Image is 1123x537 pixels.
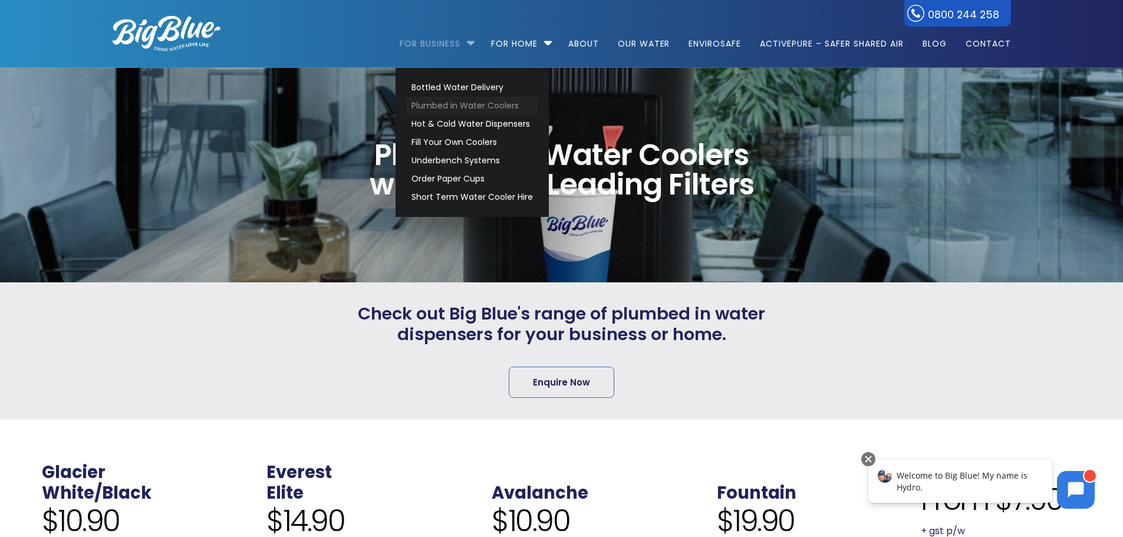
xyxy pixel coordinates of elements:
span: . [492,460,496,484]
a: Short Term Water Cooler Hire [406,188,538,206]
a: Glacier [42,460,106,484]
span: Check out Big Blue's range of plumbed in water dispensers for your business or home. [343,304,781,345]
span: Plumbed In Water Coolers with Market Leading Filters [348,140,776,199]
a: Plumbed in Water Coolers [406,97,538,115]
a: Enquire Now [509,367,614,398]
a: Underbench Systems [406,151,538,170]
a: Fill Your Own Coolers [406,133,538,151]
a: Fountain [717,481,796,505]
img: logo [113,16,220,51]
a: Hot & Cold Water Dispensers [406,115,538,133]
a: Elite [266,481,304,505]
a: Order Paper Cups [406,170,538,188]
a: White/Black [42,481,152,505]
a: Everest [266,460,332,484]
a: Bottled Water Delivery [406,78,538,97]
span: . [717,460,722,484]
iframe: Chatbot [856,450,1106,520]
span: . [921,439,926,463]
a: Avalanche [492,481,588,505]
